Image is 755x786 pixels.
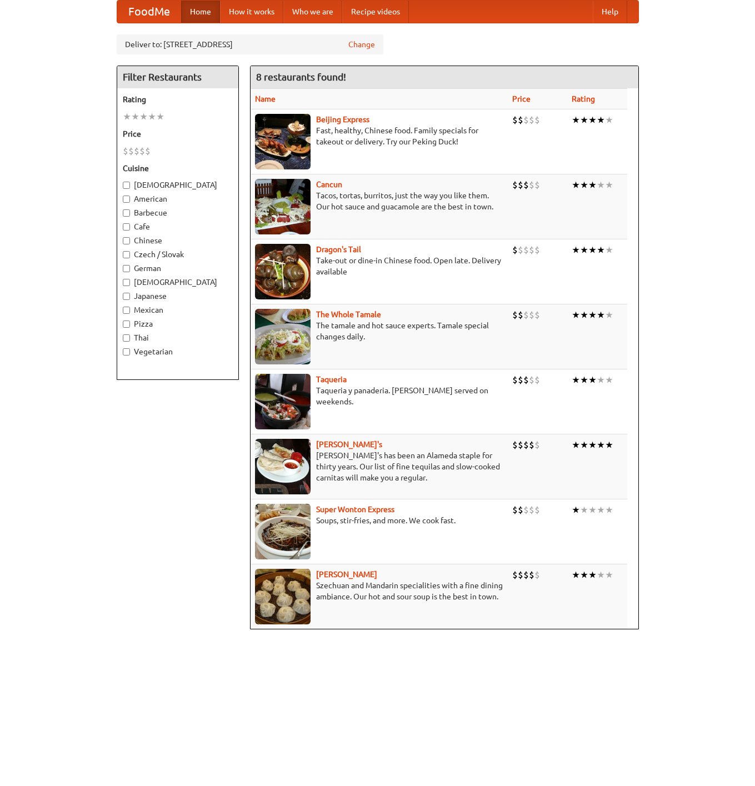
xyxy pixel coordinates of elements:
[123,332,233,343] label: Thai
[123,209,130,217] input: Barbecue
[342,1,409,23] a: Recipe videos
[523,309,529,321] li: $
[139,145,145,157] li: $
[123,263,233,274] label: German
[605,439,613,451] li: ★
[512,504,518,516] li: $
[148,111,156,123] li: ★
[117,66,238,88] h4: Filter Restaurants
[123,221,233,232] label: Cafe
[529,569,534,581] li: $
[534,309,540,321] li: $
[131,111,139,123] li: ★
[117,34,383,54] div: Deliver to: [STREET_ADDRESS]
[518,309,523,321] li: $
[123,237,130,244] input: Chinese
[605,114,613,126] li: ★
[123,179,233,191] label: [DEMOGRAPHIC_DATA]
[523,244,529,256] li: $
[283,1,342,23] a: Who we are
[255,439,311,494] img: pedros.jpg
[255,244,311,299] img: dragon.jpg
[529,309,534,321] li: $
[123,163,233,174] h5: Cuisine
[117,1,181,23] a: FoodMe
[572,309,580,321] li: ★
[588,244,597,256] li: ★
[597,244,605,256] li: ★
[123,321,130,328] input: Pizza
[534,374,540,386] li: $
[181,1,220,23] a: Home
[123,94,233,105] h5: Rating
[123,277,233,288] label: [DEMOGRAPHIC_DATA]
[255,179,311,234] img: cancun.jpg
[128,145,134,157] li: $
[588,114,597,126] li: ★
[534,244,540,256] li: $
[588,504,597,516] li: ★
[523,569,529,581] li: $
[123,291,233,302] label: Japanese
[534,179,540,191] li: $
[316,180,342,189] a: Cancun
[256,72,346,82] ng-pluralize: 8 restaurants found!
[123,334,130,342] input: Thai
[597,114,605,126] li: ★
[512,374,518,386] li: $
[518,374,523,386] li: $
[134,145,139,157] li: $
[529,179,534,191] li: $
[512,569,518,581] li: $
[255,450,503,483] p: [PERSON_NAME]'s has been an Alameda staple for thirty years. Our list of fine tequilas and slow-c...
[580,114,588,126] li: ★
[255,515,503,526] p: Soups, stir-fries, and more. We cook fast.
[123,193,233,204] label: American
[580,179,588,191] li: ★
[529,374,534,386] li: $
[534,569,540,581] li: $
[523,374,529,386] li: $
[512,244,518,256] li: $
[588,569,597,581] li: ★
[123,279,130,286] input: [DEMOGRAPHIC_DATA]
[605,309,613,321] li: ★
[123,251,130,258] input: Czech / Slovak
[518,439,523,451] li: $
[597,309,605,321] li: ★
[580,244,588,256] li: ★
[156,111,164,123] li: ★
[572,569,580,581] li: ★
[518,179,523,191] li: $
[316,375,347,384] a: Taqueria
[605,569,613,581] li: ★
[316,440,382,449] a: [PERSON_NAME]'s
[316,115,369,124] b: Beijing Express
[529,114,534,126] li: $
[512,114,518,126] li: $
[588,179,597,191] li: ★
[512,94,531,103] a: Price
[572,244,580,256] li: ★
[572,179,580,191] li: ★
[572,94,595,103] a: Rating
[597,179,605,191] li: ★
[580,439,588,451] li: ★
[605,179,613,191] li: ★
[580,374,588,386] li: ★
[255,114,311,169] img: beijing.jpg
[572,114,580,126] li: ★
[123,293,130,300] input: Japanese
[123,223,130,231] input: Cafe
[145,145,151,157] li: $
[255,190,503,212] p: Tacos, tortas, burritos, just the way you like them. Our hot sauce and guacamole are the best in ...
[316,245,361,254] a: Dragon's Tail
[255,580,503,602] p: Szechuan and Mandarin specialities with a fine dining ambiance. Our hot and sour soup is the best...
[518,504,523,516] li: $
[518,114,523,126] li: $
[123,207,233,218] label: Barbecue
[316,505,394,514] b: Super Wonton Express
[534,439,540,451] li: $
[255,504,311,559] img: superwonton.jpg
